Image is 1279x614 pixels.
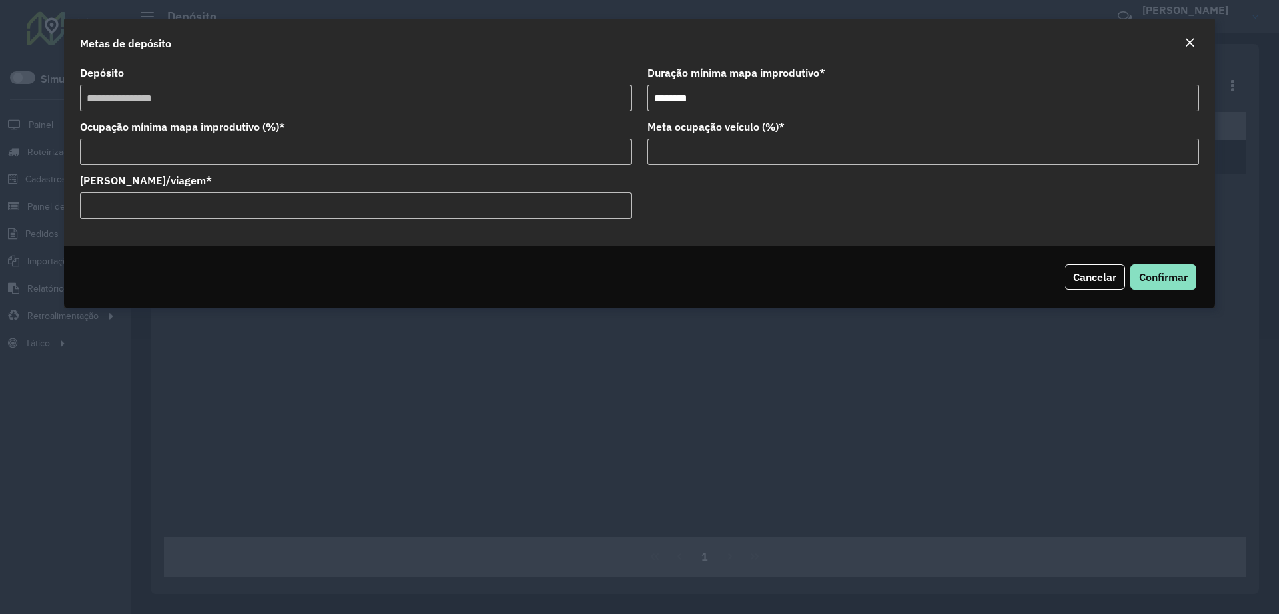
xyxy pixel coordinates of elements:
[80,35,171,51] h4: Metas de depósito
[80,65,124,81] label: Depósito
[1139,270,1188,284] span: Confirmar
[80,119,285,135] label: Ocupação mínima mapa improdutivo (%)
[1184,37,1195,48] em: Fechar
[1073,270,1116,284] span: Cancelar
[647,119,785,135] label: Meta ocupação veículo (%)
[647,65,825,81] label: Duração mínima mapa improdutivo
[1130,264,1196,290] button: Confirmar
[80,172,212,188] label: [PERSON_NAME]/viagem
[1180,35,1199,52] button: Close
[1065,264,1125,290] button: Cancelar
